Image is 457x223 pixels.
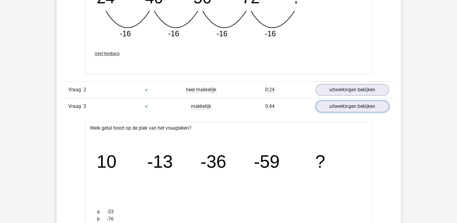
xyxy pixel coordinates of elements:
span: 0:24 [265,87,275,93]
span: 3 [83,103,86,109]
tspan: -16 [168,29,179,38]
div: -76 [92,215,365,223]
span: makkelijk [191,103,211,109]
div: -33 [92,208,365,215]
span: a [97,208,107,215]
tspan: -16 [265,29,275,38]
span: Vraag [68,103,83,110]
tspan: -16 [216,29,227,38]
tspan: -36 [201,151,226,171]
span: 2 [83,87,86,92]
tspan: -13 [147,151,173,171]
a: uitwerkingen bekijken [316,101,389,112]
tspan: -16 [120,29,130,38]
tspan: 10 [96,151,116,171]
span: heel makkelijk [186,87,216,93]
tspan: ? [316,151,326,171]
span: 0:44 [265,103,275,109]
span: Geef feedback [95,51,120,56]
tspan: -59 [254,151,280,171]
span: b [97,215,107,223]
span: Vraag [68,86,83,93]
a: uitwerkingen bekijken [316,84,389,95]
